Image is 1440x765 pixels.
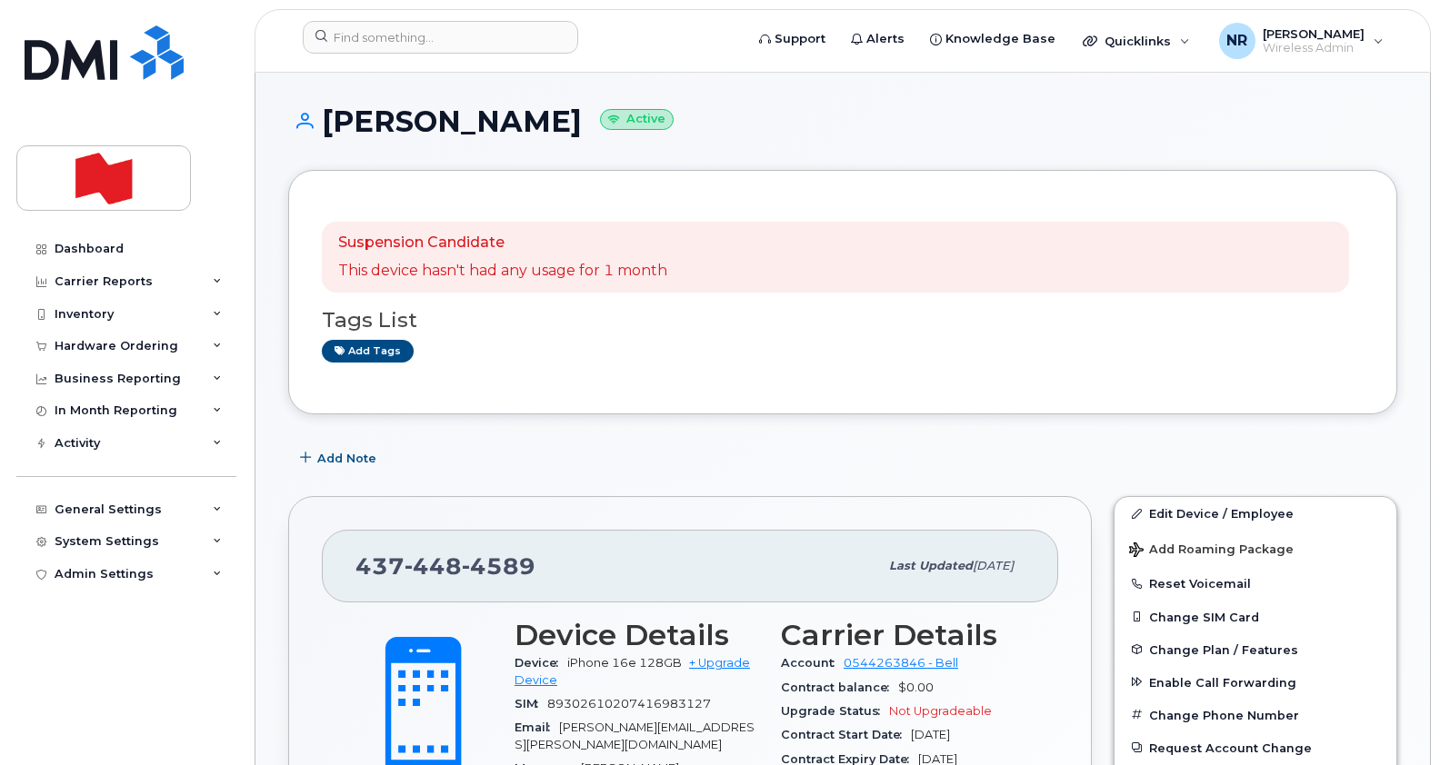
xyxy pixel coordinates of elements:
[1115,731,1396,764] button: Request Account Change
[288,105,1397,137] h1: [PERSON_NAME]
[317,450,376,467] span: Add Note
[322,309,1364,332] h3: Tags List
[1115,497,1396,530] a: Edit Device / Employee
[1149,675,1296,689] span: Enable Call Forwarding
[781,704,889,718] span: Upgrade Status
[515,656,750,686] a: + Upgrade Device
[322,340,414,363] a: Add tags
[515,697,547,710] span: SIM
[889,704,992,718] span: Not Upgradeable
[515,720,755,750] span: [PERSON_NAME][EMAIL_ADDRESS][PERSON_NAME][DOMAIN_NAME]
[973,559,1014,572] span: [DATE]
[405,552,462,580] span: 448
[1115,633,1396,666] button: Change Plan / Features
[515,720,559,734] span: Email
[600,109,674,130] small: Active
[515,619,759,651] h3: Device Details
[781,728,911,741] span: Contract Start Date
[338,233,667,253] p: Suspension Candidate
[844,656,958,670] a: 0544263846 - Bell
[781,681,898,694] span: Contract balance
[781,619,1025,651] h3: Carrier Details
[1115,567,1396,600] button: Reset Voicemail
[1115,601,1396,633] button: Change SIM Card
[781,656,844,670] span: Account
[898,681,934,694] span: $0.00
[1129,542,1294,560] span: Add Roaming Package
[355,552,535,580] span: 437
[338,261,667,282] p: This device hasn't had any usage for 1 month
[1115,530,1396,567] button: Add Roaming Package
[1149,642,1298,656] span: Change Plan / Features
[1115,666,1396,699] button: Enable Call Forwarding
[547,697,711,710] span: 89302610207416983127
[462,552,535,580] span: 4589
[567,656,682,670] span: iPhone 16e 128GB
[515,656,567,670] span: Device
[1115,699,1396,731] button: Change Phone Number
[288,442,392,474] button: Add Note
[889,559,973,572] span: Last updated
[911,728,950,741] span: [DATE]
